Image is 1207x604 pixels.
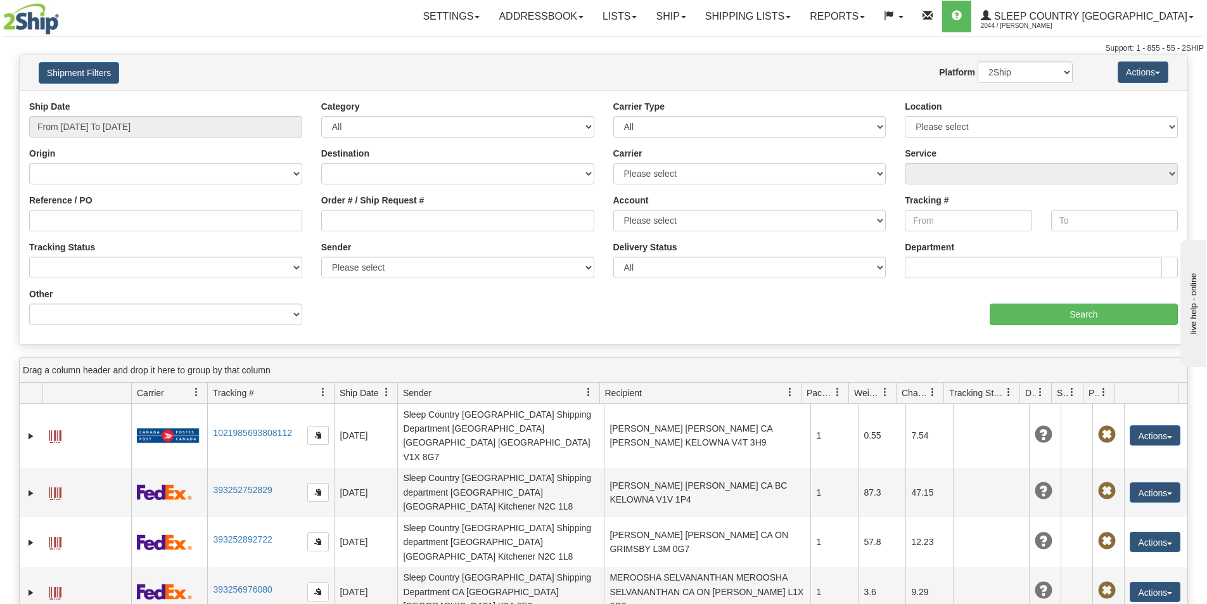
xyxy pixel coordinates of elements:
[613,241,677,254] label: Delivery Status
[1035,582,1052,600] span: Unknown
[1057,387,1068,399] span: Shipment Issues
[49,581,61,601] a: Label
[334,468,397,517] td: [DATE]
[397,404,604,468] td: Sleep Country [GEOGRAPHIC_DATA] Shipping Department [GEOGRAPHIC_DATA] [GEOGRAPHIC_DATA] [GEOGRAPH...
[307,426,329,445] button: Copy to clipboard
[593,1,646,32] a: Lists
[39,62,119,84] button: Shipment Filters
[1130,425,1180,446] button: Actions
[25,586,37,599] a: Expand
[29,194,93,207] label: Reference / PO
[874,382,896,403] a: Weight filter column settings
[646,1,695,32] a: Ship
[307,483,329,502] button: Copy to clipboard
[1035,532,1052,550] span: Unknown
[489,1,593,32] a: Addressbook
[902,387,928,399] span: Charge
[696,1,800,32] a: Shipping lists
[905,194,948,207] label: Tracking #
[340,387,378,399] span: Ship Date
[990,304,1178,325] input: Search
[1098,426,1116,444] span: Pickup Not Assigned
[1030,382,1051,403] a: Delivery Status filter column settings
[376,382,397,403] a: Ship Date filter column settings
[605,387,642,399] span: Recipient
[604,468,810,517] td: [PERSON_NAME] [PERSON_NAME] CA BC KELOWNA V1V 1P4
[186,382,207,403] a: Carrier filter column settings
[858,468,905,517] td: 87.3
[810,468,858,517] td: 1
[613,100,665,113] label: Carrier Type
[1025,387,1036,399] span: Delivery Status
[1098,532,1116,550] span: Pickup Not Assigned
[334,404,397,468] td: [DATE]
[213,387,254,399] span: Tracking #
[858,517,905,567] td: 57.8
[29,147,55,160] label: Origin
[137,428,199,444] img: 20 - Canada Post
[981,20,1076,32] span: 2044 / [PERSON_NAME]
[397,468,604,517] td: Sleep Country [GEOGRAPHIC_DATA] Shipping department [GEOGRAPHIC_DATA] [GEOGRAPHIC_DATA] Kitchener...
[403,387,431,399] span: Sender
[10,11,117,20] div: live help - online
[1093,382,1114,403] a: Pickup Status filter column settings
[29,288,53,300] label: Other
[854,387,881,399] span: Weight
[1118,61,1168,83] button: Actions
[29,241,95,254] label: Tracking Status
[1051,210,1178,231] input: To
[779,382,801,403] a: Recipient filter column settings
[213,428,292,438] a: 1021985693808112
[3,3,59,35] img: logo2044.jpg
[1098,582,1116,600] span: Pickup Not Assigned
[998,382,1019,403] a: Tracking Status filter column settings
[810,517,858,567] td: 1
[800,1,874,32] a: Reports
[807,387,833,399] span: Packages
[25,487,37,499] a: Expand
[321,100,360,113] label: Category
[1178,237,1206,366] iframe: chat widget
[613,194,649,207] label: Account
[1098,482,1116,500] span: Pickup Not Assigned
[307,582,329,601] button: Copy to clipboard
[3,43,1204,54] div: Support: 1 - 855 - 55 - 2SHIP
[137,387,164,399] span: Carrier
[905,210,1031,231] input: From
[20,358,1187,383] div: grid grouping header
[213,584,272,594] a: 393256976080
[604,517,810,567] td: [PERSON_NAME] [PERSON_NAME] CA ON GRIMSBY L3M 0G7
[810,404,858,468] td: 1
[971,1,1203,32] a: Sleep Country [GEOGRAPHIC_DATA] 2044 / [PERSON_NAME]
[25,536,37,549] a: Expand
[29,100,70,113] label: Ship Date
[1130,582,1180,602] button: Actions
[991,11,1187,22] span: Sleep Country [GEOGRAPHIC_DATA]
[905,468,953,517] td: 47.15
[1089,387,1099,399] span: Pickup Status
[321,241,351,254] label: Sender
[49,531,61,551] a: Label
[827,382,848,403] a: Packages filter column settings
[905,147,936,160] label: Service
[137,484,192,500] img: 2 - FedEx Express®
[578,382,599,403] a: Sender filter column settings
[413,1,489,32] a: Settings
[1061,382,1083,403] a: Shipment Issues filter column settings
[939,66,975,79] label: Platform
[49,482,61,502] a: Label
[25,430,37,442] a: Expand
[312,382,334,403] a: Tracking # filter column settings
[397,517,604,567] td: Sleep Country [GEOGRAPHIC_DATA] Shipping department [GEOGRAPHIC_DATA] [GEOGRAPHIC_DATA] Kitchener...
[949,387,1004,399] span: Tracking Status
[905,100,942,113] label: Location
[1035,426,1052,444] span: Unknown
[604,404,810,468] td: [PERSON_NAME] [PERSON_NAME] CA [PERSON_NAME] KELOWNA V4T 3H9
[905,241,954,254] label: Department
[334,517,397,567] td: [DATE]
[905,404,953,468] td: 7.54
[321,194,425,207] label: Order # / Ship Request #
[49,425,61,445] a: Label
[321,147,369,160] label: Destination
[905,517,953,567] td: 12.23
